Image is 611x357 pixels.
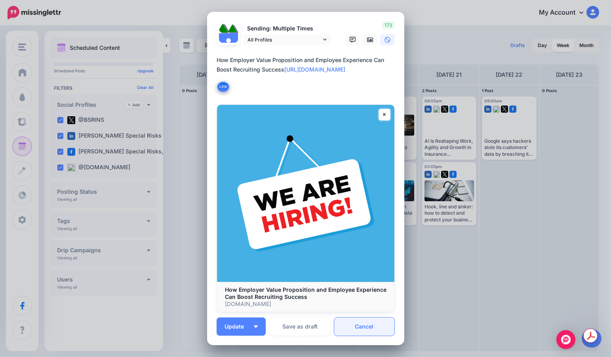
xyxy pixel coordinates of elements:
[334,317,395,336] a: Cancel
[225,324,250,329] span: Update
[217,81,230,93] button: Link
[556,330,575,349] div: Open Intercom Messenger
[247,36,321,44] span: All Profiles
[225,286,386,300] b: How Employer Value Proposition and Employee Experience Can Boost Recruiting Success
[219,33,238,52] img: user_default_image.png
[382,21,394,29] span: 173
[225,300,386,308] p: [DOMAIN_NAME]
[217,55,399,74] div: How Employer Value Proposition and Employee Experience Can Boost Recruiting Success
[254,325,258,328] img: arrow-down-white.png
[217,105,394,282] img: How Employer Value Proposition and Employee Experience Can Boost Recruiting Success
[217,317,266,336] button: Update
[244,24,331,33] p: Sending: Multiple Times
[244,34,331,45] a: All Profiles
[228,24,238,33] img: 1Q3z5d12-75797.jpg
[219,24,228,33] img: 379531_475505335829751_837246864_n-bsa122537.jpg
[270,317,330,336] button: Save as draft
